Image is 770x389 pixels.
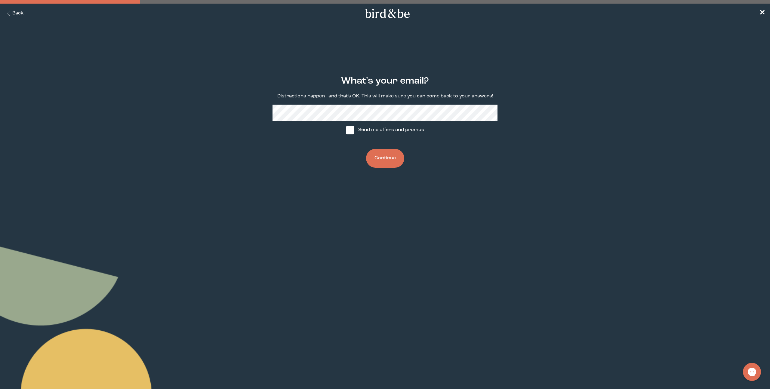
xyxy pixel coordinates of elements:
a: ✕ [759,8,765,19]
button: Back Button [5,10,24,17]
iframe: Gorgias live chat messenger [740,361,764,383]
h2: What's your email? [341,74,429,88]
p: Distractions happen—and that's OK. This will make sure you can come back to your answers! [277,93,493,100]
label: Send me offers and promos [340,121,430,139]
span: ✕ [759,10,765,17]
button: Continue [366,149,404,168]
